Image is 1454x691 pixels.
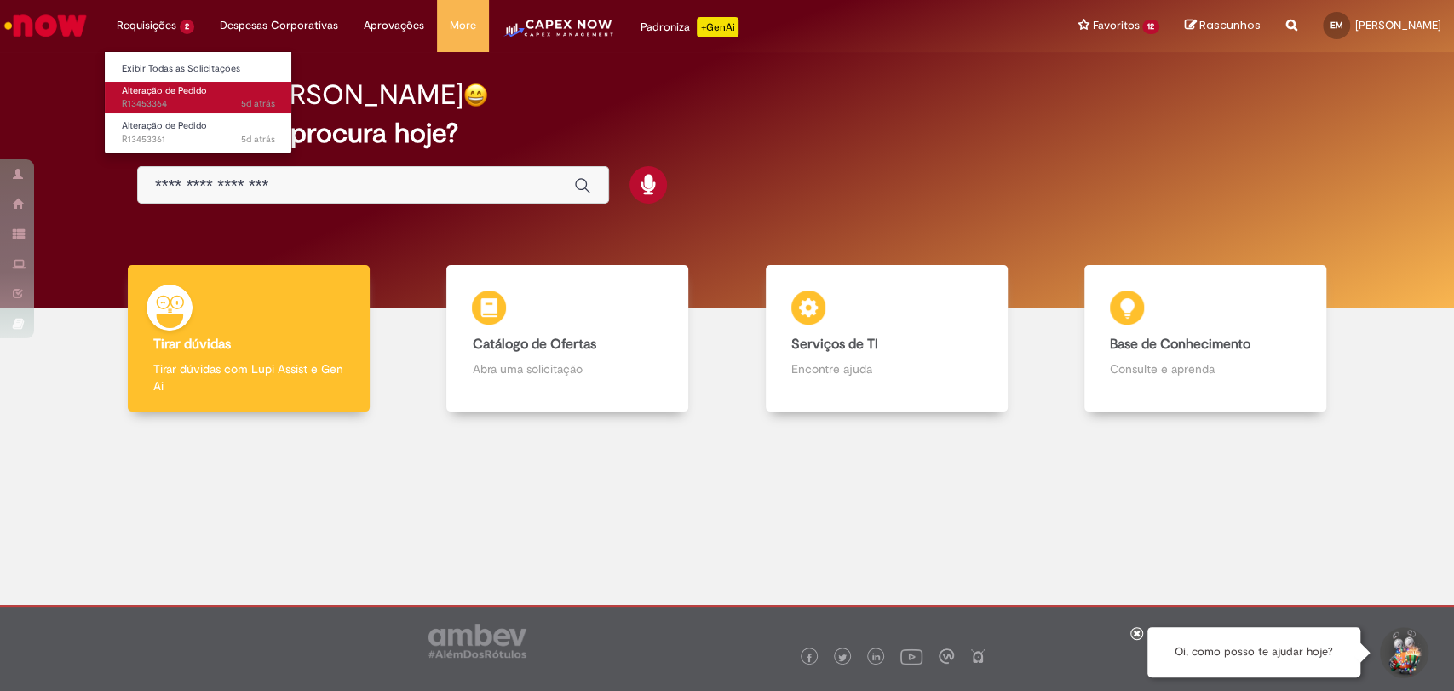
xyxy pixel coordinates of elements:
span: Rascunhos [1199,17,1261,33]
h2: O que você procura hoje? [137,118,1317,148]
a: Aberto R13453364 : Alteração de Pedido [105,82,292,113]
span: 5d atrás [241,97,275,110]
b: Catálogo de Ofertas [472,336,595,353]
img: logo_footer_twitter.png [838,654,847,662]
img: logo_footer_facebook.png [805,654,813,662]
a: Catálogo de Ofertas Abra uma solicitação [408,265,727,412]
p: Abra uma solicitação [472,360,663,377]
p: Encontre ajuda [791,360,982,377]
span: Alteração de Pedido [122,119,207,132]
img: happy-face.png [463,83,488,107]
b: Base de Conhecimento [1110,336,1250,353]
button: Iniciar Conversa de Suporte [1377,627,1428,678]
span: EM [1330,20,1343,31]
a: Serviços de TI Encontre ajuda [727,265,1046,412]
span: 2 [180,20,194,34]
p: +GenAi [697,17,738,37]
a: Aberto R13453361 : Alteração de Pedido [105,117,292,148]
a: Rascunhos [1185,18,1261,34]
span: Despesas Corporativas [220,17,338,34]
span: 5d atrás [241,133,275,146]
span: Aprovações [364,17,424,34]
img: logo_footer_ambev_rotulo_gray.png [428,624,526,658]
time: 27/08/2025 15:56:22 [241,133,275,146]
span: [PERSON_NAME] [1355,18,1441,32]
div: Oi, como posso te ajudar hoje? [1147,627,1360,677]
span: Alteração de Pedido [122,84,207,97]
b: Serviços de TI [791,336,878,353]
a: Base de Conhecimento Consulte e aprenda [1046,265,1365,412]
span: R13453364 [122,97,275,111]
span: R13453361 [122,133,275,147]
ul: Requisições [104,51,292,154]
img: CapexLogo5.png [502,17,615,51]
b: Tirar dúvidas [153,336,231,353]
img: logo_footer_workplace.png [939,648,954,664]
span: More [450,17,476,34]
a: Exibir Todas as Solicitações [105,60,292,78]
span: Requisições [117,17,176,34]
img: logo_footer_linkedin.png [872,653,881,663]
span: 12 [1142,20,1159,34]
img: logo_footer_naosei.png [970,648,986,664]
span: Favoritos [1092,17,1139,34]
a: Tirar dúvidas Tirar dúvidas com Lupi Assist e Gen Ai [89,265,408,412]
time: 27/08/2025 15:57:13 [241,97,275,110]
p: Consulte e aprenda [1110,360,1301,377]
img: ServiceNow [2,9,89,43]
div: Padroniza [641,17,738,37]
h2: Bom dia, [PERSON_NAME] [137,80,463,110]
p: Tirar dúvidas com Lupi Assist e Gen Ai [153,360,344,394]
img: logo_footer_youtube.png [900,645,922,667]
